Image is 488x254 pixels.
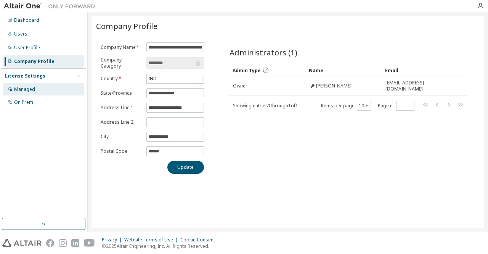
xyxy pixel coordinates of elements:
[96,21,157,31] span: Company Profile
[101,119,142,125] label: Address Line 2
[4,2,99,10] img: Altair One
[378,101,414,111] span: Page n.
[101,44,142,50] label: Company Name
[101,90,142,96] label: State/Province
[321,101,371,111] span: Items per page
[101,57,142,69] label: Company Category
[84,239,95,247] img: youtube.svg
[5,73,45,79] div: License Settings
[14,17,39,23] div: Dashboard
[101,105,142,111] label: Address Line 1
[233,102,298,109] span: Showing entries 1 through 1 of 1
[14,99,33,105] div: On Prem
[180,237,220,243] div: Cookie Consent
[14,58,55,65] div: Company Profile
[101,76,142,82] label: Country
[14,45,40,51] div: User Profile
[147,74,203,83] div: IND
[59,239,67,247] img: instagram.svg
[233,67,261,74] span: Admin Type
[385,80,447,92] span: [EMAIL_ADDRESS][DOMAIN_NAME]
[359,103,369,109] button: 10
[385,64,447,76] div: Email
[167,161,204,174] button: Update
[46,239,54,247] img: facebook.svg
[102,237,124,243] div: Privacy
[124,237,180,243] div: Website Terms of Use
[14,31,27,37] div: Users
[230,47,297,58] span: Administrators (1)
[309,64,379,76] div: Name
[101,148,142,154] label: Postal Code
[147,74,158,83] div: IND
[71,239,79,247] img: linkedin.svg
[2,239,42,247] img: altair_logo.svg
[102,243,220,249] p: © 2025 Altair Engineering, Inc. All Rights Reserved.
[233,83,247,89] span: Owner
[316,83,352,89] span: [PERSON_NAME]
[101,134,142,140] label: City
[14,86,35,92] div: Managed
